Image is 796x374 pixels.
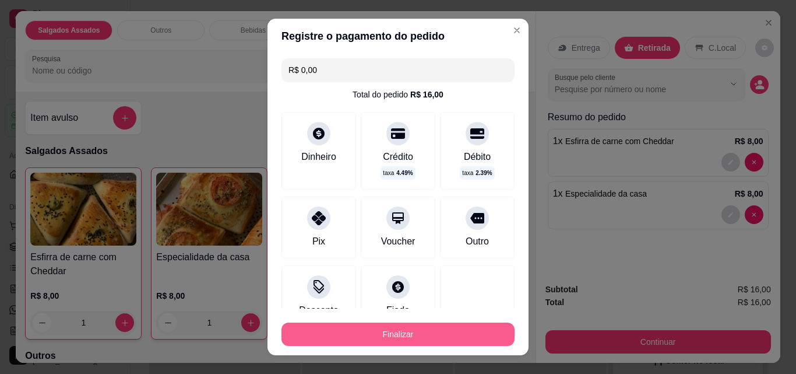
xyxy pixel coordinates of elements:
[281,323,515,346] button: Finalizar
[301,150,336,164] div: Dinheiro
[383,150,413,164] div: Crédito
[353,89,443,100] div: Total do pedido
[466,235,489,249] div: Outro
[476,169,492,177] span: 2.39 %
[508,21,526,40] button: Close
[386,303,410,317] div: Fiado
[299,303,339,317] div: Desconto
[267,19,529,54] header: Registre o pagamento do pedido
[464,150,491,164] div: Débito
[410,89,443,100] div: R$ 16,00
[383,169,413,177] p: taxa
[462,169,492,177] p: taxa
[312,235,325,249] div: Pix
[288,58,508,82] input: Ex.: hambúrguer de cordeiro
[396,169,413,177] span: 4.49 %
[381,235,415,249] div: Voucher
